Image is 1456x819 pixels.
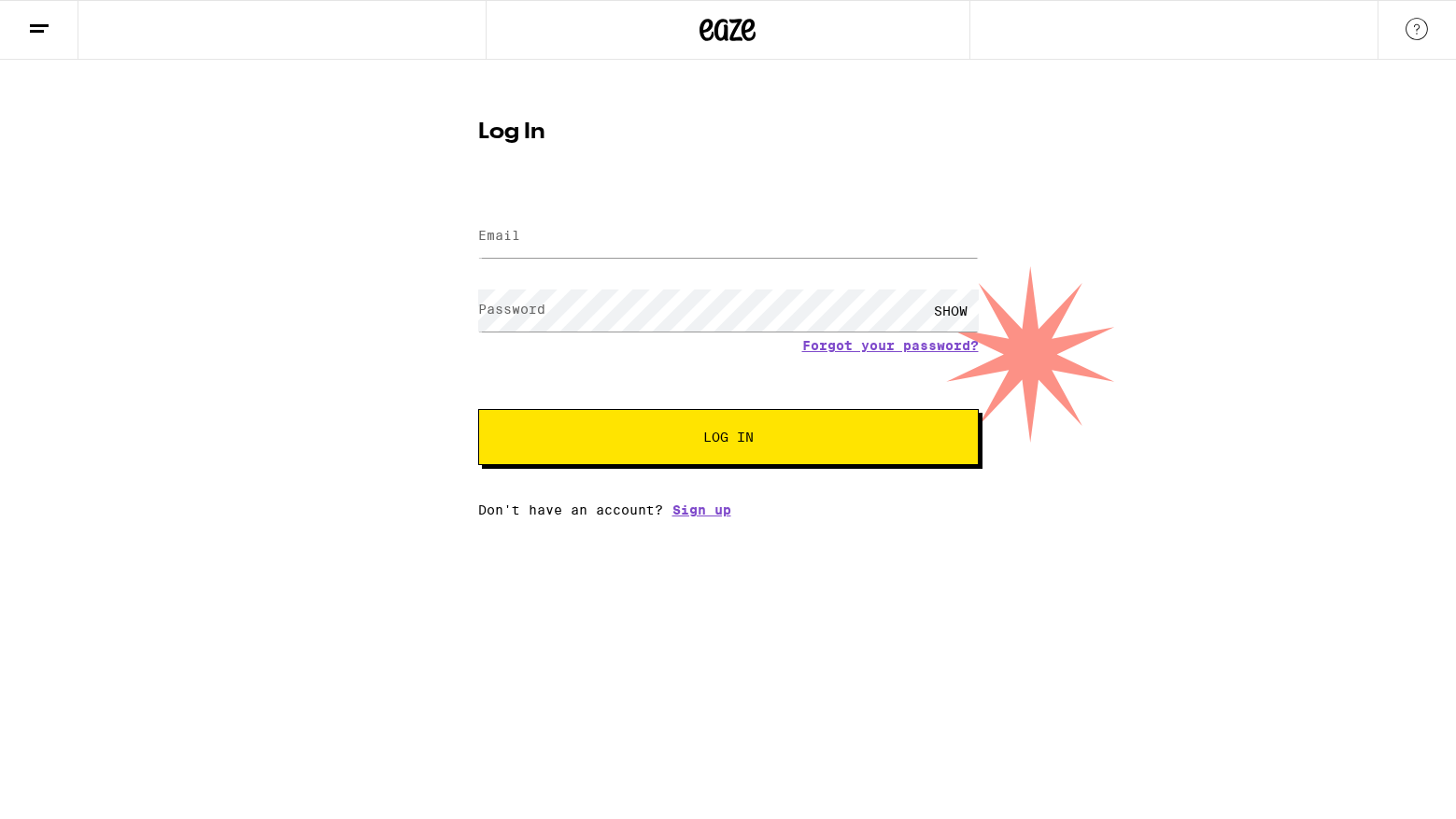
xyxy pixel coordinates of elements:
[478,228,520,243] label: Email
[478,409,979,465] button: Log In
[923,289,979,332] div: SHOW
[478,502,979,517] div: Don't have an account?
[478,302,545,317] label: Password
[478,216,979,258] input: Email
[802,338,979,353] a: Forgot your password?
[478,121,979,144] h1: Log In
[672,502,731,517] a: Sign up
[703,431,754,444] span: Log In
